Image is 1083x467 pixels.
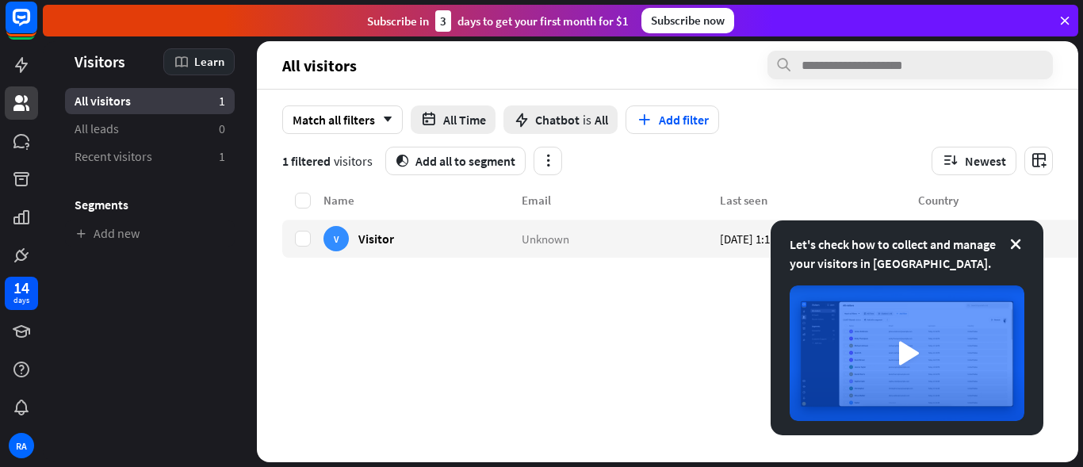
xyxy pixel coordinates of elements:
[219,93,225,109] aside: 1
[5,277,38,310] a: 14 days
[932,147,1016,175] button: Newest
[595,112,608,128] span: All
[13,281,29,295] div: 14
[219,121,225,137] aside: 0
[641,8,734,33] div: Subscribe now
[13,295,29,306] div: days
[334,153,373,169] span: visitors
[75,52,125,71] span: Visitors
[194,54,224,69] span: Learn
[375,115,392,124] i: arrow_down
[13,6,60,54] button: Open LiveChat chat widget
[282,56,357,75] span: All visitors
[65,197,235,212] h3: Segments
[626,105,719,134] button: Add filter
[522,193,720,208] div: Email
[720,193,918,208] div: Last seen
[367,10,629,32] div: Subscribe in days to get your first month for $1
[75,121,119,137] span: All leads
[282,153,331,169] span: 1 filtered
[323,193,522,208] div: Name
[65,220,235,247] a: Add new
[65,116,235,142] a: All leads 0
[385,147,526,175] button: segmentAdd all to segment
[65,144,235,170] a: Recent visitors 1
[790,285,1024,421] img: image
[522,231,569,246] span: Unknown
[396,155,409,167] i: segment
[790,235,1024,273] div: Let's check how to collect and manage your visitors in [GEOGRAPHIC_DATA].
[435,10,451,32] div: 3
[411,105,496,134] button: All Time
[75,93,131,109] span: All visitors
[535,112,580,128] span: Chatbot
[75,148,152,165] span: Recent visitors
[583,112,591,128] span: is
[9,433,34,458] div: RA
[323,226,349,251] div: V
[720,231,793,246] span: [DATE] 1:11 PM
[219,148,225,165] aside: 1
[282,105,403,134] div: Match all filters
[358,231,394,246] span: Visitor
